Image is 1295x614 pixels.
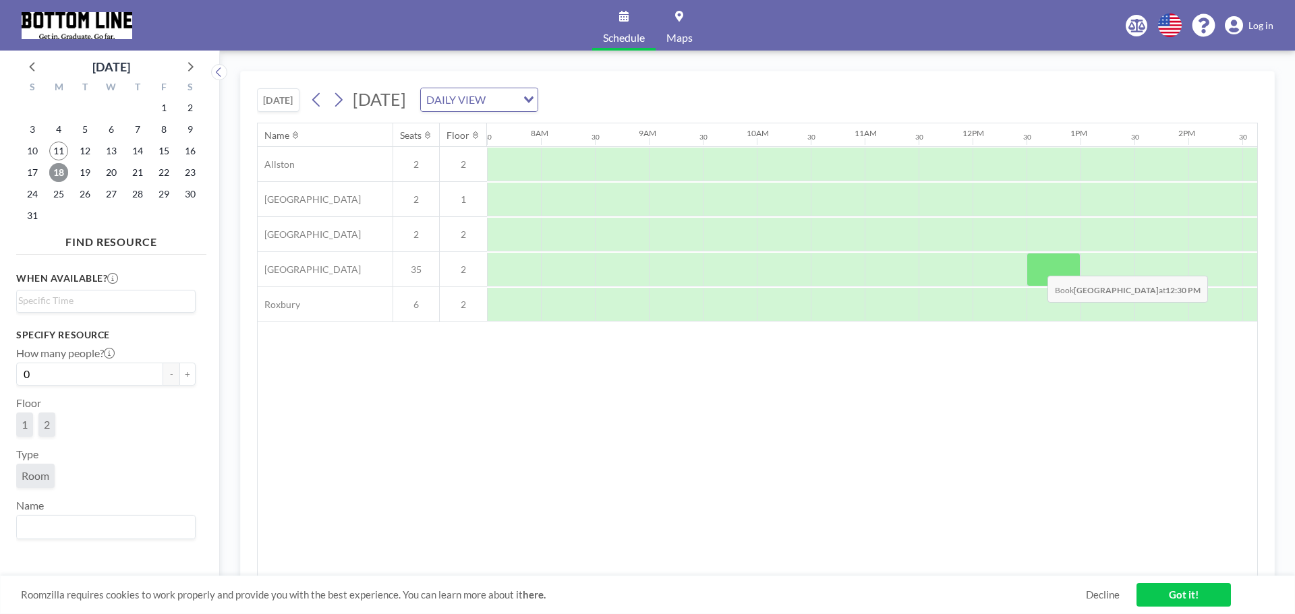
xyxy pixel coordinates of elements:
[747,128,769,138] div: 10AM
[258,193,361,206] span: [GEOGRAPHIC_DATA]
[44,418,50,431] span: 2
[1086,588,1120,601] a: Decline
[440,264,487,276] span: 2
[603,32,645,43] span: Schedule
[16,346,115,360] label: How many people?
[76,185,94,204] span: Tuesday, August 26, 2025
[16,448,38,461] label: Type
[962,128,984,138] div: 12PM
[1074,285,1159,295] b: [GEOGRAPHIC_DATA]
[353,89,406,109] span: [DATE]
[447,129,469,142] div: Floor
[1225,16,1273,35] a: Log in
[531,128,548,138] div: 8AM
[393,158,439,171] span: 2
[154,142,173,160] span: Friday, August 15, 2025
[17,516,195,539] div: Search for option
[16,499,44,512] label: Name
[1070,128,1087,138] div: 1PM
[128,163,147,182] span: Thursday, August 21, 2025
[124,80,150,97] div: T
[490,91,515,109] input: Search for option
[154,185,173,204] span: Friday, August 29, 2025
[102,120,121,139] span: Wednesday, August 6, 2025
[128,120,147,139] span: Thursday, August 7, 2025
[421,88,538,111] div: Search for option
[23,185,42,204] span: Sunday, August 24, 2025
[440,228,487,241] span: 2
[1248,20,1273,32] span: Log in
[163,363,179,386] button: -
[915,133,923,142] div: 30
[181,142,200,160] span: Saturday, August 16, 2025
[102,185,121,204] span: Wednesday, August 27, 2025
[393,264,439,276] span: 35
[181,185,200,204] span: Saturday, August 30, 2025
[49,163,68,182] span: Monday, August 18, 2025
[393,299,439,311] span: 6
[49,185,68,204] span: Monday, August 25, 2025
[76,142,94,160] span: Tuesday, August 12, 2025
[523,588,546,601] a: here.
[16,396,41,410] label: Floor
[16,230,206,249] h4: FIND RESOURCE
[264,129,289,142] div: Name
[72,80,98,97] div: T
[76,120,94,139] span: Tuesday, August 5, 2025
[1047,276,1208,303] span: Book at
[1178,128,1195,138] div: 2PM
[1239,133,1247,142] div: 30
[177,80,203,97] div: S
[258,228,361,241] span: [GEOGRAPHIC_DATA]
[128,185,147,204] span: Thursday, August 28, 2025
[22,12,132,39] img: organization-logo
[49,120,68,139] span: Monday, August 4, 2025
[154,98,173,117] span: Friday, August 1, 2025
[128,142,147,160] span: Thursday, August 14, 2025
[18,293,188,308] input: Search for option
[49,142,68,160] span: Monday, August 11, 2025
[257,88,299,112] button: [DATE]
[21,588,1086,601] span: Roomzilla requires cookies to work properly and provide you with the best experience. You can lea...
[258,299,300,311] span: Roxbury
[258,158,295,171] span: Allston
[16,329,196,341] h3: Specify resource
[102,163,121,182] span: Wednesday, August 20, 2025
[181,98,200,117] span: Saturday, August 2, 2025
[1131,133,1139,142] div: 30
[22,469,49,483] span: Room
[154,120,173,139] span: Friday, August 8, 2025
[393,228,439,241] span: 2
[46,80,72,97] div: M
[23,120,42,139] span: Sunday, August 3, 2025
[102,142,121,160] span: Wednesday, August 13, 2025
[179,363,196,386] button: +
[440,193,487,206] span: 1
[181,120,200,139] span: Saturday, August 9, 2025
[150,80,177,97] div: F
[17,290,195,311] div: Search for option
[92,57,130,76] div: [DATE]
[1165,285,1201,295] b: 12:30 PM
[855,128,877,138] div: 11AM
[807,133,815,142] div: 30
[424,91,488,109] span: DAILY VIEW
[484,133,492,142] div: 30
[400,129,422,142] div: Seats
[592,133,600,142] div: 30
[20,80,46,97] div: S
[23,163,42,182] span: Sunday, August 17, 2025
[639,128,656,138] div: 9AM
[18,518,188,536] input: Search for option
[23,206,42,225] span: Sunday, August 31, 2025
[76,163,94,182] span: Tuesday, August 19, 2025
[1136,583,1231,607] a: Got it!
[666,32,693,43] span: Maps
[181,163,200,182] span: Saturday, August 23, 2025
[23,142,42,160] span: Sunday, August 10, 2025
[440,158,487,171] span: 2
[98,80,125,97] div: W
[258,264,361,276] span: [GEOGRAPHIC_DATA]
[440,299,487,311] span: 2
[154,163,173,182] span: Friday, August 22, 2025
